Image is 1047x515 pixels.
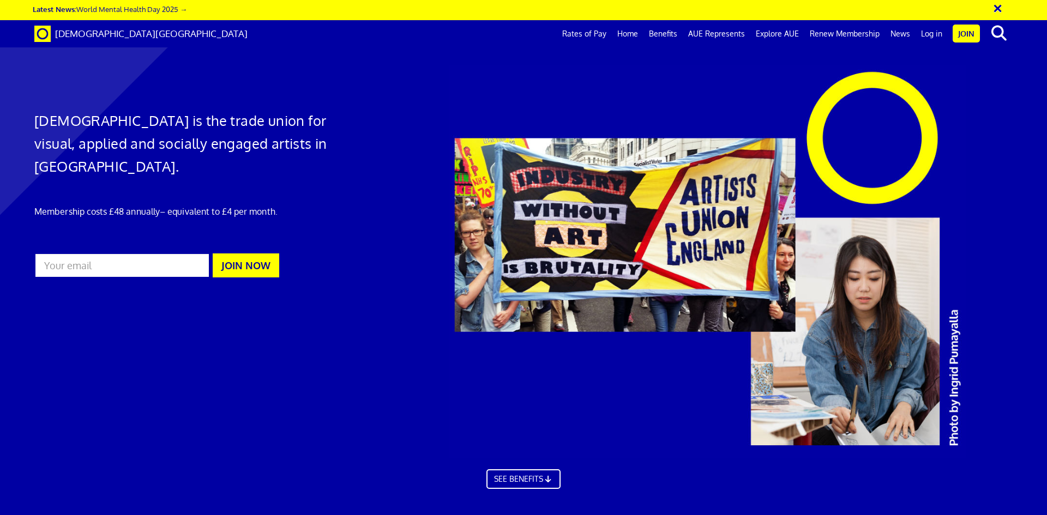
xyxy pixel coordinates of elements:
[750,20,804,47] a: Explore AUE
[612,20,643,47] a: Home
[33,4,76,14] strong: Latest News:
[26,20,256,47] a: Brand [DEMOGRAPHIC_DATA][GEOGRAPHIC_DATA]
[486,469,561,489] a: SEE BENEFITS
[982,22,1015,45] button: search
[34,205,350,218] p: Membership costs £48 annually – equivalent to £4 per month.
[916,20,948,47] a: Log in
[953,25,980,43] a: Join
[213,253,279,277] button: JOIN NOW
[34,109,350,178] h1: [DEMOGRAPHIC_DATA] is the trade union for visual, applied and socially engaged artists in [GEOGRA...
[804,20,885,47] a: Renew Membership
[683,20,750,47] a: AUE Represents
[55,28,248,39] span: [DEMOGRAPHIC_DATA][GEOGRAPHIC_DATA]
[33,4,187,14] a: Latest News:World Mental Health Day 2025 →
[34,253,210,278] input: Your email
[643,20,683,47] a: Benefits
[885,20,916,47] a: News
[557,20,612,47] a: Rates of Pay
